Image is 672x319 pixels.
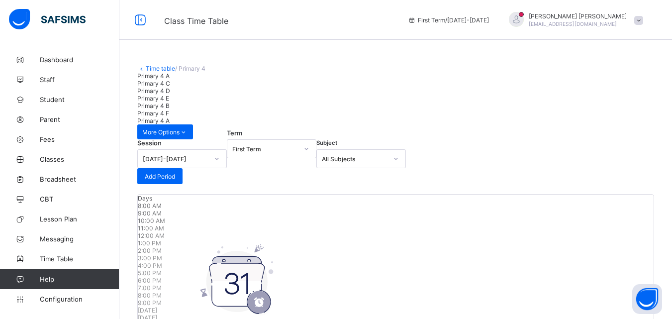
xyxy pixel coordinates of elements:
div: Days [138,195,654,202]
span: Primary 4 F [137,109,169,117]
span: [EMAIL_ADDRESS][DOMAIN_NAME] [529,21,617,27]
span: Primary 4 D [137,87,170,95]
span: Primary 4 A [137,117,170,124]
span: Primary 4 A [137,72,170,80]
span: Student [40,96,119,104]
span: Messaging [40,235,119,243]
span: Lesson Plan [40,215,119,223]
span: Fees [40,135,119,143]
a: Time table [146,65,175,72]
span: session/term information [408,16,489,24]
div: [DATE]-[DATE] [143,155,208,163]
span: [PERSON_NAME] [PERSON_NAME] [529,12,627,20]
span: Subject [316,139,337,146]
span: Primary 4 B [137,102,170,109]
span: Term [227,129,242,137]
span: Primary 4 E [137,95,169,102]
div: 8:00 PM [138,292,654,299]
span: Class Time Table [164,16,228,26]
div: 9:00 AM [138,210,654,217]
span: Time Table [40,255,119,263]
span: Broadsheet [40,175,119,183]
span: Classes [40,155,119,163]
span: / Primary 4 [175,65,205,72]
div: 9:00 PM [138,299,654,307]
div: 10:00 AM [138,217,654,224]
span: Help [40,275,119,283]
div: 11:00 AM [138,224,654,232]
span: Dashboard [40,56,119,64]
div: 6:00 PM [138,277,654,284]
div: 1:00 PM [138,239,654,247]
span: Configuration [40,295,119,303]
div: 2:00 PM [138,247,654,254]
img: gery-calendar.52d17cb8ce316cacc015ad16d2b21a25.svg [200,244,275,316]
span: Staff [40,76,119,84]
div: 8:00 AM [138,202,654,210]
div: All Subjects [322,155,387,163]
img: safsims [9,9,86,30]
span: Primary 4 C [137,80,170,87]
span: Add Period [145,173,175,180]
span: Parent [40,115,119,123]
div: 7:00 PM [138,284,654,292]
div: 3:00 PM [138,254,654,262]
div: 4:00 PM [138,262,654,269]
div: 5:00 PM [138,269,654,277]
button: Open asap [632,284,662,314]
div: 12:00 AM [138,232,654,239]
div: [DATE] [138,307,654,314]
span: CBT [40,195,119,203]
span: More Options [142,128,188,136]
div: Muhammad AsifAhmad [499,12,648,28]
div: First Term [232,145,298,153]
span: Session [137,139,162,147]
